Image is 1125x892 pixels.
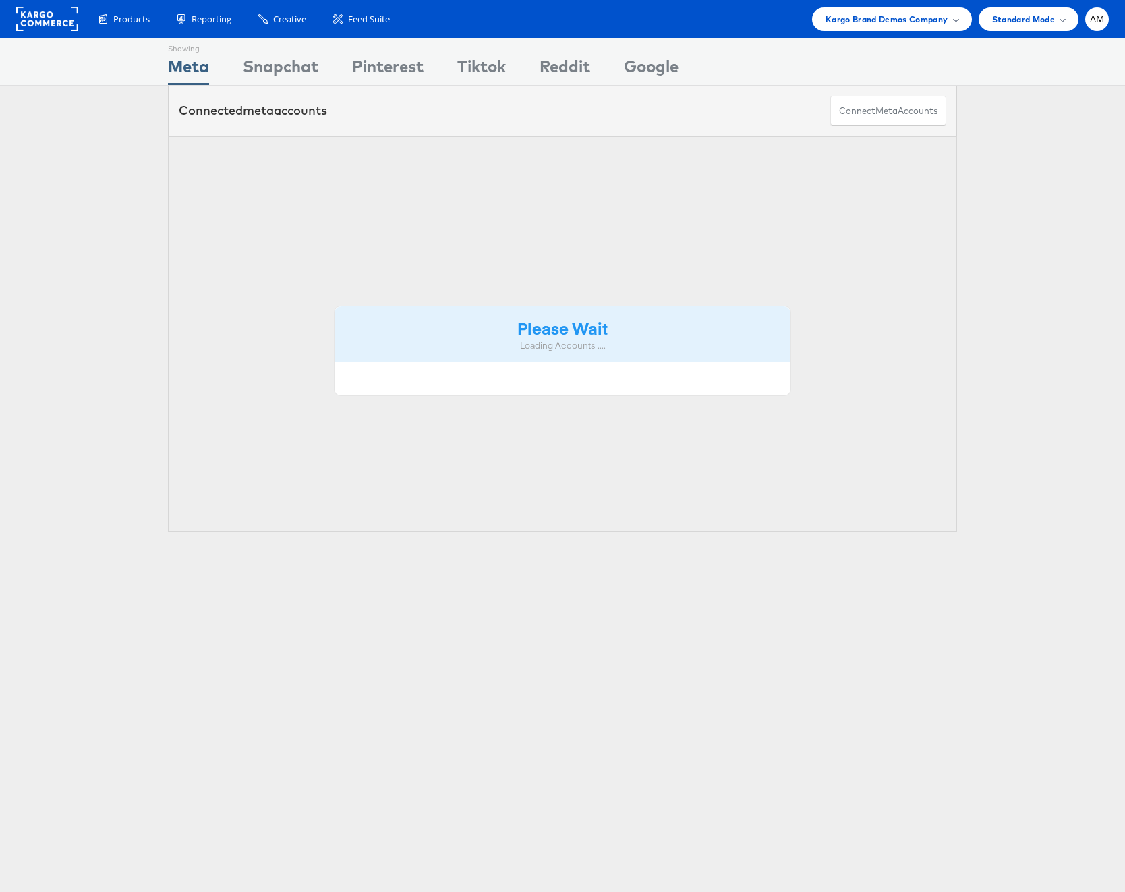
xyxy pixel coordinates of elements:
[624,55,679,85] div: Google
[992,12,1055,26] span: Standard Mode
[113,13,150,26] span: Products
[457,55,506,85] div: Tiktok
[179,102,327,119] div: Connected accounts
[243,55,318,85] div: Snapchat
[168,38,209,55] div: Showing
[273,13,306,26] span: Creative
[192,13,231,26] span: Reporting
[540,55,590,85] div: Reddit
[826,12,948,26] span: Kargo Brand Demos Company
[168,55,209,85] div: Meta
[830,96,946,126] button: ConnectmetaAccounts
[348,13,390,26] span: Feed Suite
[1090,15,1105,24] span: AM
[352,55,424,85] div: Pinterest
[345,339,780,352] div: Loading Accounts ....
[517,316,608,339] strong: Please Wait
[875,105,898,117] span: meta
[243,103,274,118] span: meta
